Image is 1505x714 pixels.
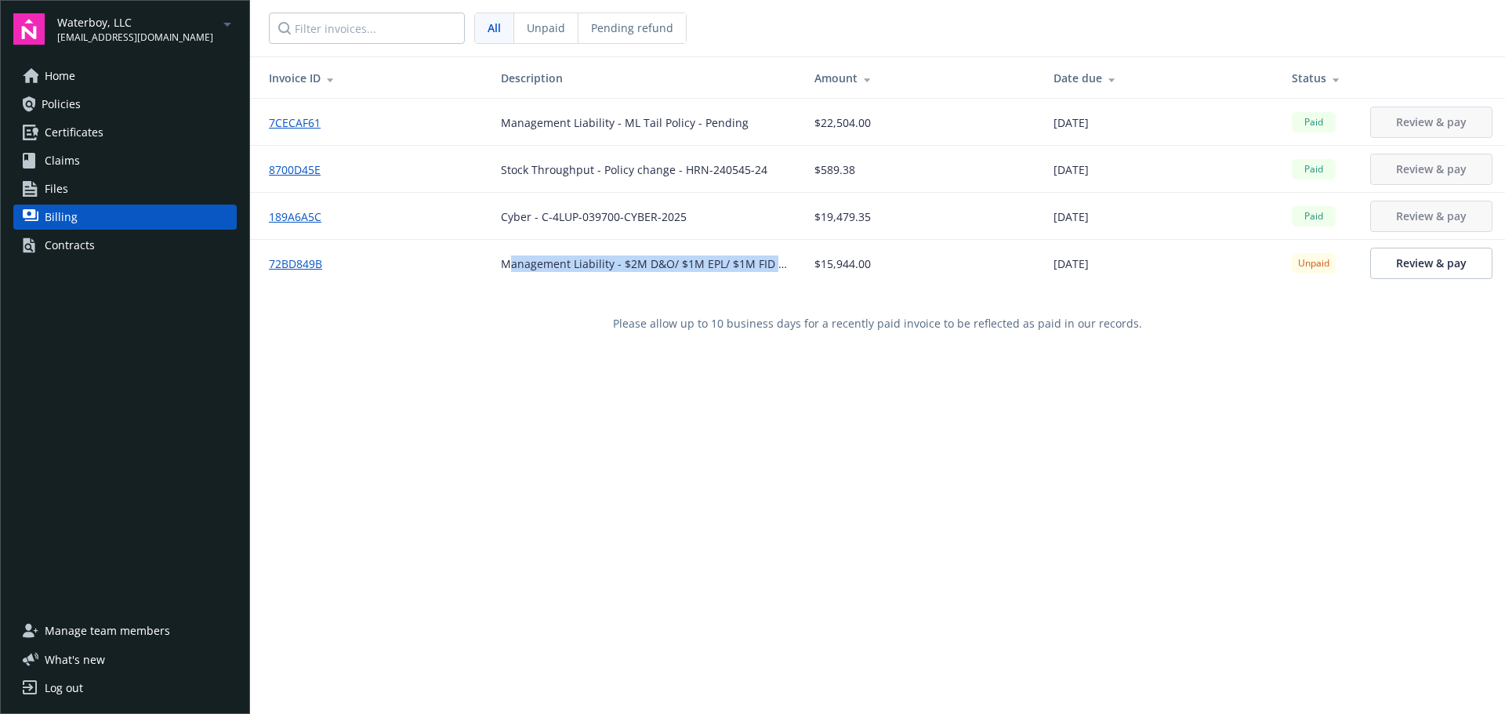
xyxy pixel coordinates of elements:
[13,651,130,668] button: What's new
[42,92,81,117] span: Policies
[45,618,170,643] span: Manage team members
[1053,208,1089,225] span: [DATE]
[1370,201,1492,232] button: Review & pay
[814,114,871,131] span: $22,504.00
[1298,162,1329,176] span: Paid
[814,70,1028,86] div: Amount
[269,114,333,131] a: 7CECAF61
[13,63,237,89] a: Home
[1396,161,1467,176] span: Review & pay
[527,20,565,36] span: Unpaid
[501,161,767,178] div: Stock Throughput - Policy change - HRN-240545-24
[814,256,871,272] span: $15,944.00
[269,70,476,86] div: Invoice ID
[250,287,1505,360] div: Please allow up to 10 business days for a recently paid invoice to be reflected as paid in our re...
[269,13,465,44] input: Filter invoices...
[1370,154,1492,185] button: Review & pay
[591,20,673,36] span: Pending refund
[1298,256,1329,270] span: Unpaid
[13,205,237,230] a: Billing
[269,161,333,178] a: 8700D45E
[45,676,83,701] div: Log out
[1053,256,1089,272] span: [DATE]
[57,14,213,31] span: Waterboy, LLC
[218,14,237,33] a: arrowDropDown
[13,13,45,45] img: navigator-logo.svg
[45,148,80,173] span: Claims
[1370,107,1492,138] button: Review & pay
[269,256,335,272] a: 72BD849B
[1298,115,1329,129] span: Paid
[45,176,68,201] span: Files
[13,233,237,258] a: Contracts
[13,618,237,643] a: Manage team members
[501,70,789,86] div: Description
[1396,256,1467,270] span: Review & pay
[814,208,871,225] span: $19,479.35
[57,31,213,45] span: [EMAIL_ADDRESS][DOMAIN_NAME]
[45,63,75,89] span: Home
[1053,161,1089,178] span: [DATE]
[1396,208,1467,223] span: Review & pay
[13,92,237,117] a: Policies
[1370,248,1492,279] a: Review & pay
[501,208,687,225] div: Cyber - C-4LUP-039700-CYBER-2025
[1053,114,1089,131] span: [DATE]
[1298,209,1329,223] span: Paid
[1292,70,1345,86] div: Status
[45,233,95,258] div: Contracts
[13,148,237,173] a: Claims
[45,120,103,145] span: Certificates
[57,13,237,45] button: Waterboy, LLC[EMAIL_ADDRESS][DOMAIN_NAME]arrowDropDown
[501,256,789,272] div: Management Liability - $2M D&O/ $1M EPL/ $1M FID - P-001-001700044-01
[45,651,105,668] span: What ' s new
[814,161,855,178] span: $589.38
[13,120,237,145] a: Certificates
[269,208,334,225] a: 189A6A5C
[1396,114,1467,129] span: Review & pay
[1053,70,1267,86] div: Date due
[501,114,749,131] div: Management Liability - ML Tail Policy - Pending
[13,176,237,201] a: Files
[488,20,501,36] span: All
[45,205,78,230] span: Billing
